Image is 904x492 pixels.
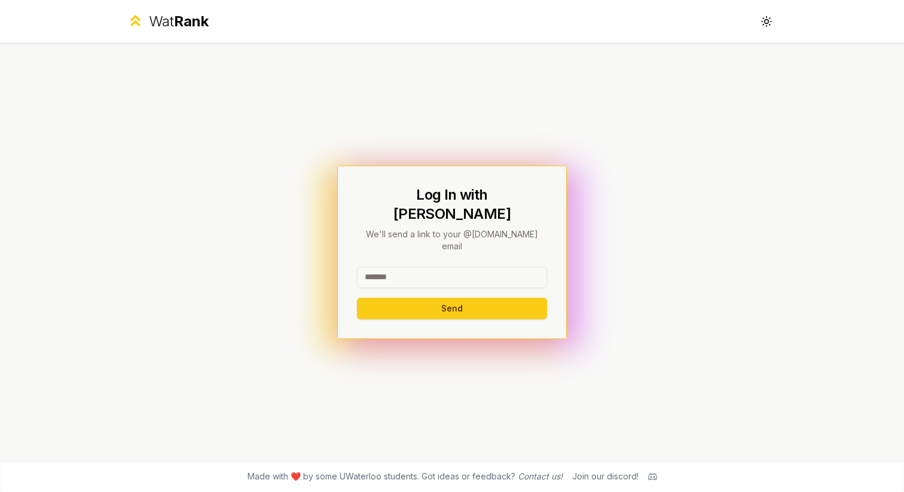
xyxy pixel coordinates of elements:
a: Contact us! [518,471,563,481]
a: WatRank [127,12,209,31]
span: Made with ❤️ by some UWaterloo students. Got ideas or feedback? [248,470,563,482]
span: Rank [174,13,209,30]
p: We'll send a link to your @[DOMAIN_NAME] email [357,228,547,252]
button: Send [357,298,547,319]
div: Join our discord! [572,470,639,482]
div: Wat [149,12,209,31]
h1: Log In with [PERSON_NAME] [357,185,547,224]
